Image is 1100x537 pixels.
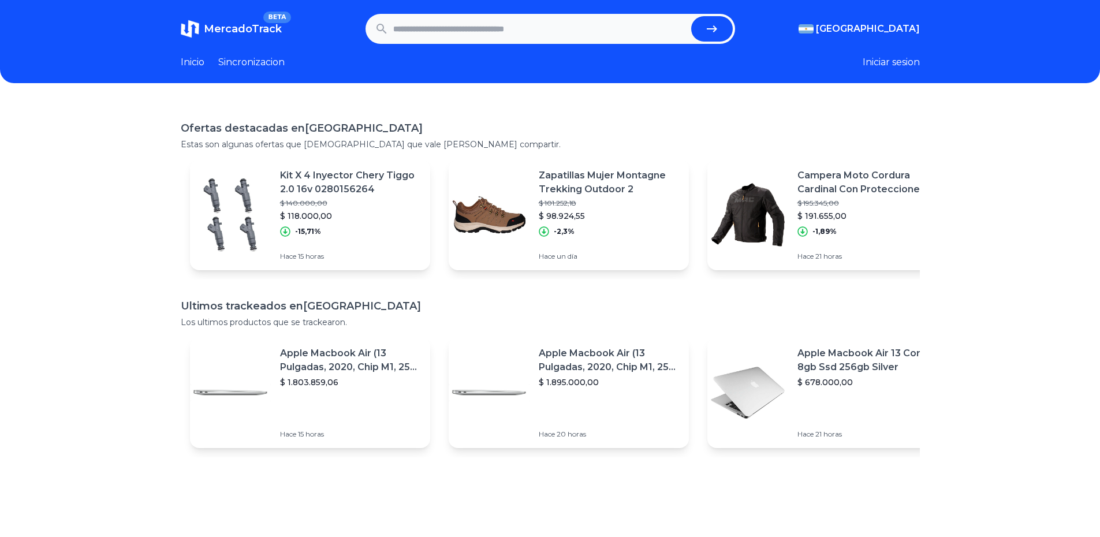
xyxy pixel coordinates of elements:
[181,316,920,328] p: Los ultimos productos que se trackearon.
[280,376,421,388] p: $ 1.803.859,06
[707,174,788,255] img: Featured image
[554,227,575,236] p: -2,3%
[449,174,530,255] img: Featured image
[449,352,530,433] img: Featured image
[539,430,680,439] p: Hace 20 horas
[816,22,920,36] span: [GEOGRAPHIC_DATA]
[812,227,837,236] p: -1,89%
[190,337,430,448] a: Featured imageApple Macbook Air (13 Pulgadas, 2020, Chip M1, 256 Gb De Ssd, 8 Gb De Ram) - Plata$...
[797,376,938,388] p: $ 678.000,00
[280,252,421,261] p: Hace 15 horas
[280,169,421,196] p: Kit X 4 Inyector Chery Tiggo 2.0 16v 0280156264
[449,159,689,270] a: Featured imageZapatillas Mujer Montagne Trekking Outdoor 2$ 101.252,18$ 98.924,55-2,3%Hace un día
[797,430,938,439] p: Hace 21 horas
[539,210,680,222] p: $ 98.924,55
[539,169,680,196] p: Zapatillas Mujer Montagne Trekking Outdoor 2
[204,23,282,35] span: MercadoTrack
[280,346,421,374] p: Apple Macbook Air (13 Pulgadas, 2020, Chip M1, 256 Gb De Ssd, 8 Gb De Ram) - Plata
[190,352,271,433] img: Featured image
[797,346,938,374] p: Apple Macbook Air 13 Core I5 8gb Ssd 256gb Silver
[263,12,290,23] span: BETA
[190,174,271,255] img: Featured image
[799,22,920,36] button: [GEOGRAPHIC_DATA]
[181,120,920,136] h1: Ofertas destacadas en [GEOGRAPHIC_DATA]
[797,252,938,261] p: Hace 21 horas
[707,159,948,270] a: Featured imageCampera Moto Cordura Cardinal Con Protecciones Pr$ 195.345,00$ 191.655,00-1,89%Hace...
[181,55,204,69] a: Inicio
[707,337,948,448] a: Featured imageApple Macbook Air 13 Core I5 8gb Ssd 256gb Silver$ 678.000,00Hace 21 horas
[797,210,938,222] p: $ 191.655,00
[181,20,199,38] img: MercadoTrack
[218,55,285,69] a: Sincronizacion
[181,20,282,38] a: MercadoTrackBETA
[181,298,920,314] h1: Ultimos trackeados en [GEOGRAPHIC_DATA]
[190,159,430,270] a: Featured imageKit X 4 Inyector Chery Tiggo 2.0 16v 0280156264$ 140.000,00$ 118.000,00-15,71%Hace ...
[280,430,421,439] p: Hace 15 horas
[295,227,321,236] p: -15,71%
[797,199,938,208] p: $ 195.345,00
[707,352,788,433] img: Featured image
[539,376,680,388] p: $ 1.895.000,00
[280,199,421,208] p: $ 140.000,00
[539,346,680,374] p: Apple Macbook Air (13 Pulgadas, 2020, Chip M1, 256 Gb De Ssd, 8 Gb De Ram) - Plata
[280,210,421,222] p: $ 118.000,00
[863,55,920,69] button: Iniciar sesion
[181,139,920,150] p: Estas son algunas ofertas que [DEMOGRAPHIC_DATA] que vale [PERSON_NAME] compartir.
[539,252,680,261] p: Hace un día
[449,337,689,448] a: Featured imageApple Macbook Air (13 Pulgadas, 2020, Chip M1, 256 Gb De Ssd, 8 Gb De Ram) - Plata$...
[799,24,814,33] img: Argentina
[797,169,938,196] p: Campera Moto Cordura Cardinal Con Protecciones Pr
[539,199,680,208] p: $ 101.252,18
